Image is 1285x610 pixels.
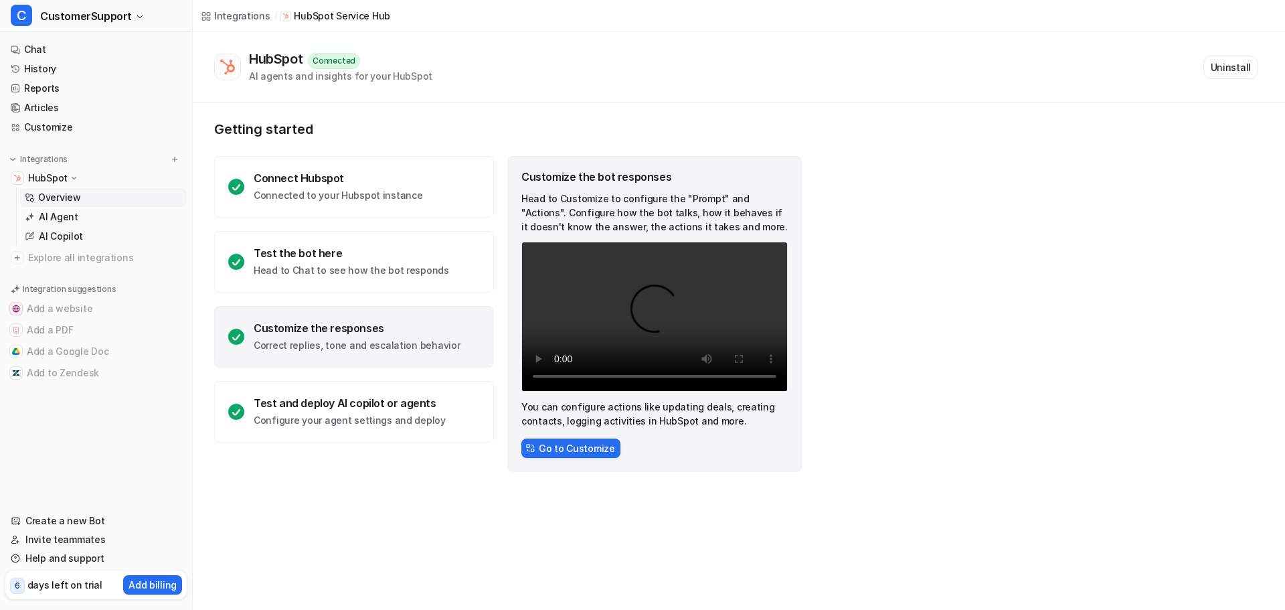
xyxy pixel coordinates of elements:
a: Customize [5,118,187,137]
img: Add a PDF [12,326,20,334]
p: Getting started [214,121,803,137]
p: You can configure actions like updating deals, creating contacts, logging activities in HubSpot a... [521,400,788,428]
a: Invite teammates [5,530,187,549]
div: HubSpot [249,51,308,67]
button: Go to Customize [521,439,620,458]
p: 6 [15,580,20,592]
img: HubSpot Service Hub [218,58,237,76]
img: HubSpot Service Hub icon [282,13,289,19]
div: Customize the bot responses [521,170,788,183]
span: C [11,5,32,26]
img: expand menu [8,155,17,164]
button: Add to ZendeskAdd to Zendesk [5,362,187,384]
p: Add billing [128,578,177,592]
button: Add billing [123,575,182,595]
a: AI Copilot [19,227,187,246]
a: Create a new Bot [5,512,187,530]
p: Integration suggestions [23,283,116,295]
p: Head to Customize to configure the "Prompt" and "Actions". Configure how the bot talks, how it be... [521,192,788,234]
button: Add a PDFAdd a PDF [5,319,187,341]
p: Correct replies, tone and escalation behavior [254,339,460,352]
span: Explore all integrations [28,247,181,269]
p: days left on trial [27,578,102,592]
p: Head to Chat to see how the bot responds [254,264,449,277]
p: AI Agent [39,210,78,224]
div: AI agents and insights for your HubSpot [249,69,432,83]
img: explore all integrations [11,251,24,264]
a: Articles [5,98,187,117]
a: Help and support [5,549,187,568]
button: Add a Google DocAdd a Google Doc [5,341,187,362]
div: Customize the responses [254,321,460,335]
div: Connected [308,53,360,69]
img: menu_add.svg [170,155,179,164]
a: Chat [5,40,187,59]
button: Uninstall [1203,56,1258,79]
button: Add a websiteAdd a website [5,298,187,319]
a: AI Agent [19,208,187,226]
a: Integrations [201,9,270,23]
a: History [5,60,187,78]
div: Connect Hubspot [254,171,422,185]
div: Test and deploy AI copilot or agents [254,396,446,410]
p: Overview [38,191,81,204]
video: Your browser does not support the video tag. [521,242,788,392]
img: Add a website [12,305,20,313]
p: Integrations [20,154,68,165]
span: / [274,10,277,22]
a: Overview [19,188,187,207]
button: Integrations [5,153,72,166]
img: HubSpot [13,174,21,182]
img: Add to Zendesk [12,369,20,377]
div: Integrations [214,9,270,23]
p: HubSpot Service Hub [294,9,390,23]
a: HubSpot Service Hub iconHubSpot Service Hub [280,9,390,23]
p: Connected to your Hubspot instance [254,189,422,202]
img: CustomizeIcon [525,443,535,453]
a: Reports [5,79,187,98]
a: Explore all integrations [5,248,187,267]
p: HubSpot [28,171,68,185]
p: Configure your agent settings and deploy [254,414,446,427]
span: CustomerSupport [40,7,132,25]
div: Test the bot here [254,246,449,260]
img: Add a Google Doc [12,348,20,356]
p: AI Copilot [39,230,83,243]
